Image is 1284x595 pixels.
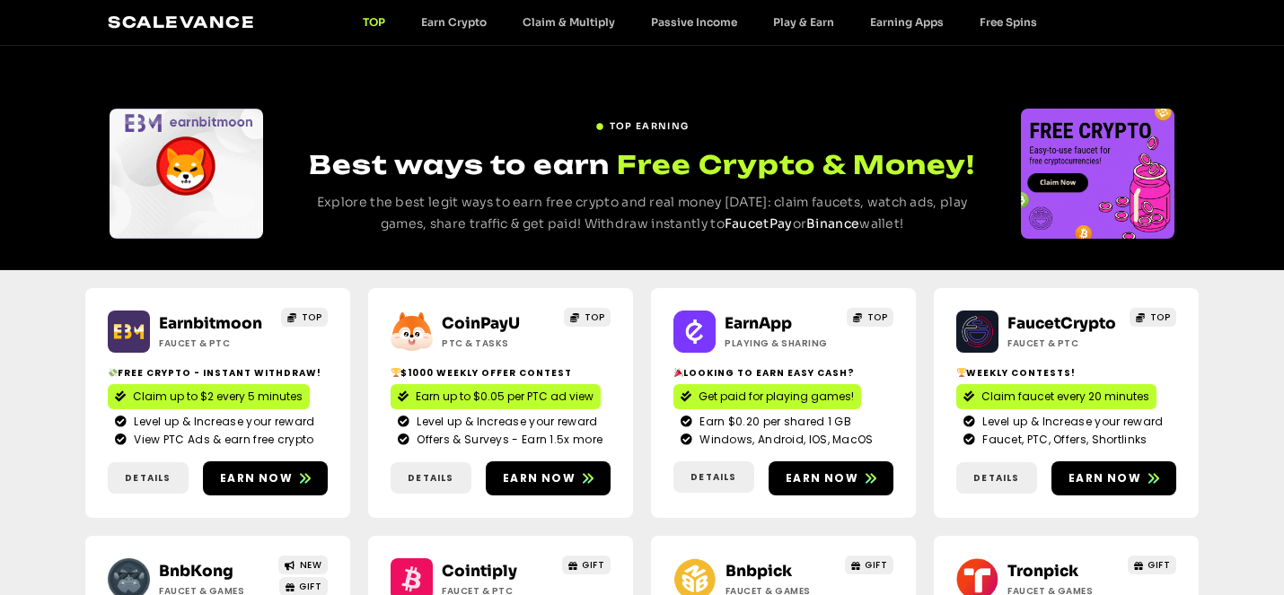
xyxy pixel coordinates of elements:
[1007,337,1120,350] h2: Faucet & PTC
[442,337,554,350] h2: ptc & Tasks
[1128,556,1177,574] a: GIFT
[486,461,611,495] a: Earn now
[973,471,1019,485] span: Details
[978,414,1163,430] span: Level up & Increase your reward
[391,384,601,409] a: Earn up to $0.05 per PTC ad view
[408,471,453,485] span: Details
[309,149,610,180] span: Best ways to earn
[582,558,604,572] span: GIFT
[297,192,988,235] p: Explore the best legit ways to earn free crypto and real money [DATE]: claim faucets, watch ads, ...
[585,311,605,324] span: TOP
[755,15,852,29] a: Play & Earn
[108,462,189,494] a: Details
[345,15,1055,29] nav: Menu
[125,471,171,485] span: Details
[109,368,118,377] img: 💸
[674,368,683,377] img: 🎉
[673,366,893,380] h2: Looking to Earn Easy Cash?
[442,562,517,581] a: Cointiply
[962,15,1055,29] a: Free Spins
[391,462,471,494] a: Details
[442,314,520,333] a: CoinPayU
[108,384,310,409] a: Claim up to $2 every 5 minutes
[203,461,328,495] a: Earn now
[129,414,314,430] span: Level up & Increase your reward
[699,389,854,405] span: Get paid for playing games!
[129,432,313,448] span: View PTC Ads & earn free crypto
[505,15,633,29] a: Claim & Multiply
[695,432,873,448] span: Windows, Android, IOS, MacOS
[956,462,1037,494] a: Details
[867,311,888,324] span: TOP
[633,15,755,29] a: Passive Income
[981,389,1149,405] span: Claim faucet every 20 minutes
[108,13,255,31] a: Scalevance
[300,558,322,572] span: NEW
[1051,461,1176,495] a: Earn now
[299,580,321,593] span: GIFT
[1007,562,1078,581] a: Tronpick
[1150,311,1171,324] span: TOP
[865,558,887,572] span: GIFT
[220,470,293,486] span: Earn now
[847,308,893,327] a: TOP
[845,556,894,574] a: GIFT
[725,215,793,232] a: FaucetPay
[159,314,262,333] a: Earnbitmoon
[725,314,792,333] a: EarnApp
[725,337,837,350] h2: Playing & Sharing
[412,432,602,448] span: Offers & Surveys - Earn 1.5x more
[403,15,505,29] a: Earn Crypto
[1130,308,1176,327] a: TOP
[391,366,611,380] h2: $1000 Weekly Offer contest
[345,15,403,29] a: TOP
[786,470,858,486] span: Earn now
[690,470,736,484] span: Details
[852,15,962,29] a: Earning Apps
[1007,314,1116,333] a: FaucetCrypto
[726,562,792,581] a: Bnbpick
[978,432,1147,448] span: Faucet, PTC, Offers, Shortlinks
[956,366,1176,380] h2: Weekly contests!
[617,147,975,182] span: Free Crypto & Money!
[1148,558,1170,572] span: GIFT
[108,366,328,380] h2: Free crypto - Instant withdraw!
[159,337,271,350] h2: Faucet & PTC
[302,311,322,324] span: TOP
[1069,470,1141,486] span: Earn now
[110,109,263,239] div: Slides
[956,384,1156,409] a: Claim faucet every 20 minutes
[1021,109,1174,239] div: Slides
[595,112,689,133] a: TOP EARNING
[957,368,966,377] img: 🏆
[391,368,400,377] img: 🏆
[133,389,303,405] span: Claim up to $2 every 5 minutes
[562,556,611,574] a: GIFT
[503,470,576,486] span: Earn now
[412,414,597,430] span: Level up & Increase your reward
[159,562,233,581] a: BnbKong
[806,215,859,232] a: Binance
[769,461,893,495] a: Earn now
[281,308,328,327] a: TOP
[610,119,689,133] span: TOP EARNING
[695,414,851,430] span: Earn $0.20 per shared 1 GB
[564,308,611,327] a: TOP
[278,556,328,574] a: NEW
[416,389,594,405] span: Earn up to $0.05 per PTC ad view
[673,461,754,493] a: Details
[673,384,861,409] a: Get paid for playing games!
